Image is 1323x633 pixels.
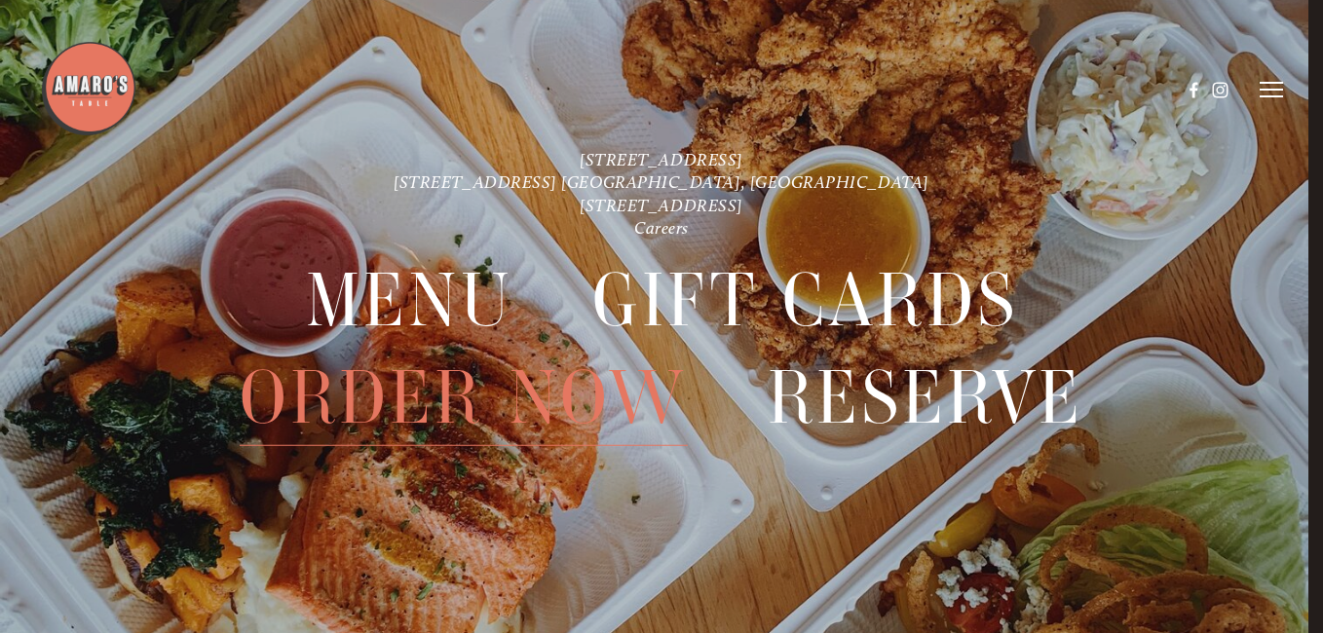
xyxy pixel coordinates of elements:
[768,349,1084,444] a: Reserve
[306,252,513,348] a: Menu
[580,195,743,215] a: [STREET_ADDRESS]
[394,171,929,192] a: [STREET_ADDRESS] [GEOGRAPHIC_DATA], [GEOGRAPHIC_DATA]
[306,252,513,349] span: Menu
[40,40,137,137] img: Amaro's Table
[592,252,1017,348] a: Gift Cards
[592,252,1017,349] span: Gift Cards
[240,349,688,444] a: Order Now
[634,217,689,238] a: Careers
[240,349,688,445] span: Order Now
[768,349,1084,445] span: Reserve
